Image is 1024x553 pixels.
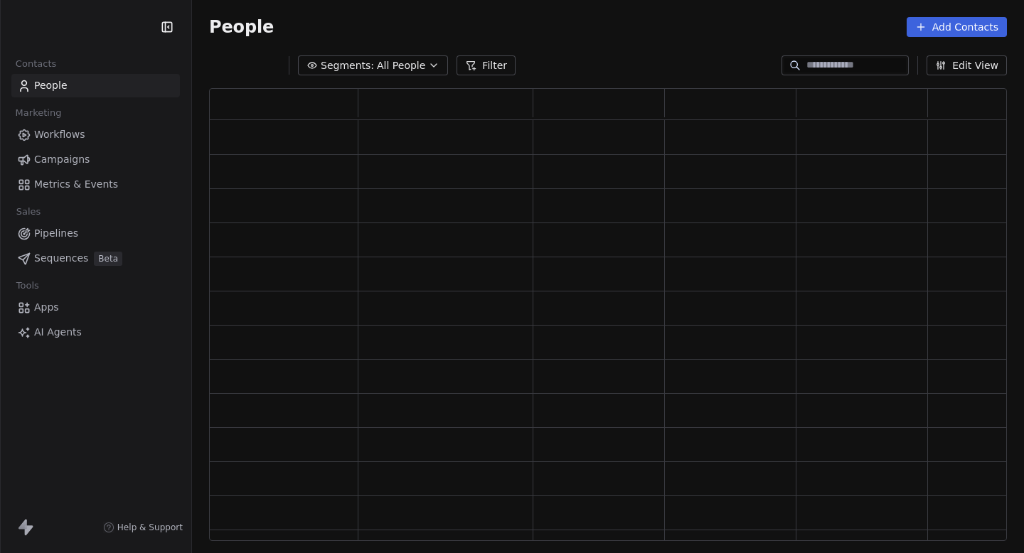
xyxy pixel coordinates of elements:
span: Campaigns [34,152,90,167]
span: People [34,78,68,93]
span: Sales [10,201,47,222]
span: AI Agents [34,325,82,340]
span: Segments: [321,58,374,73]
a: SequencesBeta [11,247,180,270]
span: People [209,16,274,38]
span: Metrics & Events [34,177,118,192]
a: Campaigns [11,148,180,171]
a: People [11,74,180,97]
a: Apps [11,296,180,319]
span: Pipelines [34,226,78,241]
span: Beta [94,252,122,266]
span: Marketing [9,102,68,124]
span: Sequences [34,251,88,266]
a: Workflows [11,123,180,146]
span: Help & Support [117,522,183,533]
a: AI Agents [11,321,180,344]
button: Add Contacts [907,17,1007,37]
a: Help & Support [103,522,183,533]
span: Tools [10,275,45,296]
span: Contacts [9,53,63,75]
button: Edit View [927,55,1007,75]
span: All People [377,58,425,73]
a: Pipelines [11,222,180,245]
button: Filter [457,55,516,75]
a: Metrics & Events [11,173,180,196]
span: Apps [34,300,59,315]
span: Workflows [34,127,85,142]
